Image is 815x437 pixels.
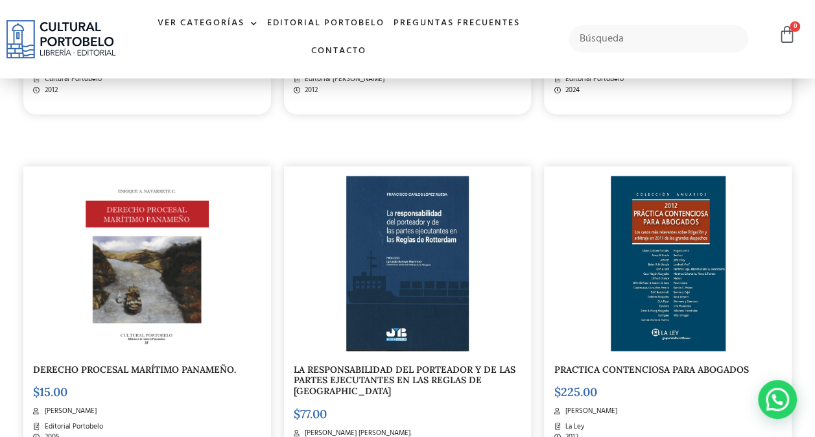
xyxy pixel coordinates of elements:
span: Editorial Portobelo [41,421,103,432]
a: LA RESPONSABILIDAD DEL PORTEADOR Y DE LAS PARTES EJECUTANTES EN LAS REGLAS DE [GEOGRAPHIC_DATA] [294,364,515,397]
span: La Ley [562,421,584,432]
img: la_responsa_del_porteador-1-scaled-1.jpg [346,176,469,351]
bdi: 225.00 [554,384,596,399]
input: Búsqueda [569,25,748,53]
img: Captura_de_Pantalla_2020-08-31_a_las_10.33.25_a._m.-2.png [86,176,209,351]
a: PRACTICA CONTENCIOSA PARA ABOGADOS [554,364,748,375]
span: $ [554,384,560,399]
span: 2012 [301,85,318,96]
a: Ver Categorías [153,10,263,38]
a: Preguntas frecuentes [389,10,525,38]
span: 2012 [41,85,58,96]
a: 0 [778,25,796,44]
bdi: 15.00 [33,384,67,399]
span: Cultural Portobelo [41,74,102,85]
span: Editorial [PERSON_NAME] [301,74,384,85]
span: Editorial Portobelo [562,74,624,85]
span: [PERSON_NAME] [562,406,617,417]
span: $ [33,384,40,399]
div: Contactar por WhatsApp [758,380,797,419]
span: [PERSON_NAME] [41,406,97,417]
span: 0 [790,21,800,32]
span: $ [294,407,300,421]
span: 2024 [562,85,580,96]
a: Editorial Portobelo [263,10,389,38]
img: practicas-contenciosa-2.jpg [611,176,726,351]
bdi: 77.00 [294,407,327,421]
a: DERECHO PROCESAL MARÍTIMO PANAMEÑO. [33,364,236,375]
a: Contacto [307,38,371,65]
